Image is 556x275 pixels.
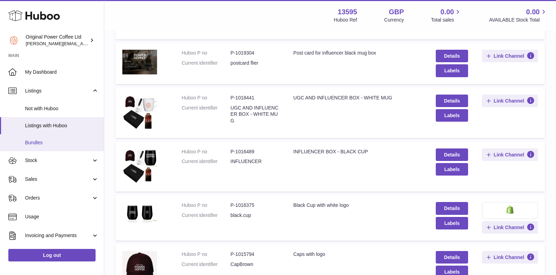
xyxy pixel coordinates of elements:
[489,17,548,23] span: AVAILABLE Stock Total
[494,152,524,158] span: Link Channel
[122,50,157,74] img: Post card for influencer black mug box
[436,202,468,215] a: Details
[494,224,524,230] span: Link Channel
[436,251,468,264] a: Details
[230,202,279,209] dd: P-1016375
[436,217,468,229] button: Labels
[182,261,231,268] dt: Current identifier
[25,105,99,112] span: Not with Huboo
[26,41,139,46] span: [PERSON_NAME][EMAIL_ADDRESS][DOMAIN_NAME]
[230,158,279,165] dd: INFLUENCER
[230,212,279,219] dd: black.cup
[25,139,99,146] span: Bundles
[230,148,279,155] dd: P-1016489
[230,60,279,66] dd: postcard flier
[122,95,157,129] img: UGC AND INFLUENCER BOX - WHITE MUG
[230,50,279,56] dd: P-1019304
[182,158,231,165] dt: Current identifier
[25,195,91,201] span: Orders
[293,95,422,101] div: UGC AND INFLUENCER BOX - WHITE MUG
[489,7,548,23] a: 0.00 AVAILABLE Stock Total
[25,122,99,129] span: Listings with Huboo
[431,17,462,23] span: Total sales
[122,148,157,183] img: INFLUENCER BOX - BLACK CUP
[182,148,231,155] dt: Huboo P no
[389,7,404,17] strong: GBP
[431,7,462,23] a: 0.00 Total sales
[25,176,91,183] span: Sales
[230,251,279,258] dd: P-1015794
[436,64,468,77] button: Labels
[182,95,231,101] dt: Huboo P no
[482,148,538,161] button: Link Channel
[436,95,468,107] a: Details
[26,34,88,47] div: Original Power Coffee Ltd
[25,232,91,239] span: Invoicing and Payments
[122,202,157,223] img: Black Cup with white logo
[182,212,231,219] dt: Current identifier
[25,88,91,94] span: Listings
[293,50,422,56] div: Post card for influencer black mug box
[384,17,404,23] div: Currency
[482,251,538,264] button: Link Channel
[494,98,524,104] span: Link Channel
[182,251,231,258] dt: Huboo P no
[293,251,422,258] div: Caps with logo
[25,157,91,164] span: Stock
[8,249,96,261] a: Log out
[25,213,99,220] span: Usage
[436,109,468,122] button: Labels
[436,50,468,62] a: Details
[506,205,514,214] img: shopify-small.png
[436,148,468,161] a: Details
[230,261,279,268] dd: CapBrown
[482,221,538,234] button: Link Channel
[526,7,540,17] span: 0.00
[494,53,524,59] span: Link Channel
[494,254,524,260] span: Link Channel
[182,202,231,209] dt: Huboo P no
[482,50,538,62] button: Link Channel
[25,69,99,75] span: My Dashboard
[230,95,279,101] dd: P-1018441
[293,148,422,155] div: INFLUENCER BOX - BLACK CUP
[182,60,231,66] dt: Current identifier
[182,105,231,124] dt: Current identifier
[8,35,19,46] img: aline@drinkpowercoffee.com
[338,7,357,17] strong: 13595
[182,50,231,56] dt: Huboo P no
[230,105,279,124] dd: UGC AND INFLUENCER BOX - WHITE MUG
[482,95,538,107] button: Link Channel
[293,202,422,209] div: Black Cup with white logo
[334,17,357,23] div: Huboo Ref
[441,7,454,17] span: 0.00
[436,163,468,176] button: Labels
